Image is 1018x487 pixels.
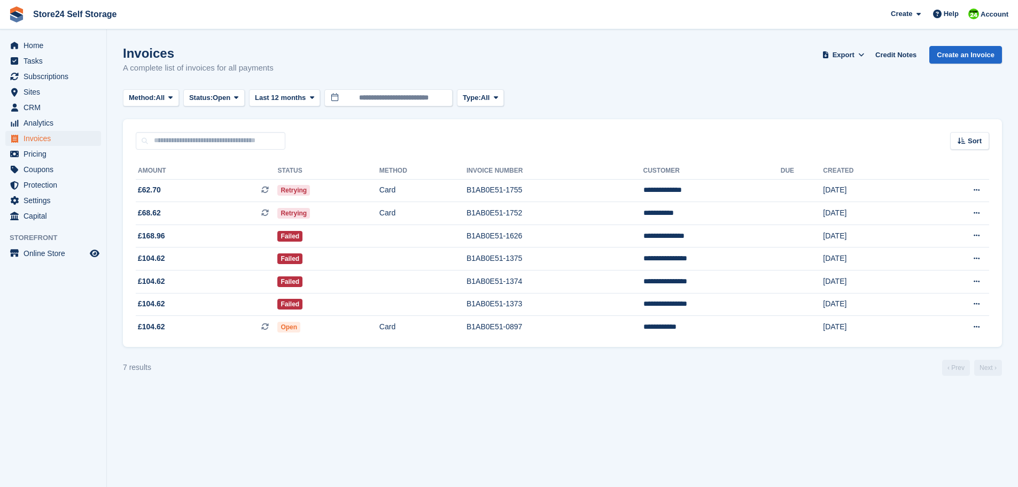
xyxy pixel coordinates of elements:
span: CRM [24,100,88,115]
td: [DATE] [823,270,919,293]
span: Create [891,9,912,19]
span: £104.62 [138,253,165,264]
td: Card [379,316,467,338]
td: [DATE] [823,248,919,270]
span: £104.62 [138,298,165,310]
td: [DATE] [823,225,919,248]
span: Analytics [24,115,88,130]
span: £68.62 [138,207,161,219]
button: Type: All [457,89,504,107]
th: Due [781,163,823,180]
span: Retrying [277,185,310,196]
span: All [481,92,490,103]
td: B1AB0E51-1752 [467,202,643,225]
a: Store24 Self Storage [29,5,121,23]
th: Amount [136,163,277,180]
td: B1AB0E51-0897 [467,316,643,338]
span: Last 12 months [255,92,306,103]
img: stora-icon-8386f47178a22dfd0bd8f6a31ec36ba5ce8667c1dd55bd0f319d3a0aa187defe.svg [9,6,25,22]
span: Coupons [24,162,88,177]
button: Last 12 months [249,89,320,107]
a: Next [974,360,1002,376]
a: menu [5,162,101,177]
span: Type: [463,92,481,103]
a: menu [5,69,101,84]
span: Sort [968,136,982,146]
span: Failed [277,231,302,242]
p: A complete list of invoices for all payments [123,62,274,74]
span: Open [213,92,230,103]
td: B1AB0E51-1374 [467,270,643,293]
a: menu [5,131,101,146]
span: Protection [24,177,88,192]
td: Card [379,202,467,225]
span: Invoices [24,131,88,146]
span: Failed [277,276,302,287]
a: menu [5,146,101,161]
a: menu [5,53,101,68]
span: Subscriptions [24,69,88,84]
h1: Invoices [123,46,274,60]
span: Home [24,38,88,53]
td: B1AB0E51-1626 [467,225,643,248]
td: B1AB0E51-1755 [467,179,643,202]
span: Status: [189,92,213,103]
button: Method: All [123,89,179,107]
a: menu [5,84,101,99]
span: £104.62 [138,321,165,333]
img: Robert Sears [968,9,979,19]
td: B1AB0E51-1373 [467,293,643,316]
span: Export [833,50,854,60]
td: [DATE] [823,202,919,225]
span: Failed [277,253,302,264]
span: Method: [129,92,156,103]
th: Method [379,163,467,180]
div: 7 results [123,362,151,373]
span: £104.62 [138,276,165,287]
span: Storefront [10,233,106,243]
span: Help [944,9,959,19]
a: menu [5,208,101,223]
td: B1AB0E51-1375 [467,248,643,270]
span: £62.70 [138,184,161,196]
button: Status: Open [183,89,245,107]
a: menu [5,246,101,261]
th: Created [823,163,919,180]
span: Account [981,9,1008,20]
span: Retrying [277,208,310,219]
span: Settings [24,193,88,208]
span: £168.96 [138,230,165,242]
button: Export [820,46,867,64]
td: [DATE] [823,179,919,202]
span: Pricing [24,146,88,161]
a: Previous [942,360,970,376]
td: Card [379,179,467,202]
a: Create an Invoice [929,46,1002,64]
a: menu [5,38,101,53]
a: menu [5,100,101,115]
a: menu [5,115,101,130]
span: Failed [277,299,302,310]
th: Customer [643,163,781,180]
a: Preview store [88,247,101,260]
nav: Page [940,360,1004,376]
span: Tasks [24,53,88,68]
a: menu [5,177,101,192]
span: Capital [24,208,88,223]
th: Invoice Number [467,163,643,180]
td: [DATE] [823,316,919,338]
span: All [156,92,165,103]
a: Credit Notes [871,46,921,64]
span: Open [277,322,300,333]
a: menu [5,193,101,208]
th: Status [277,163,379,180]
span: Online Store [24,246,88,261]
span: Sites [24,84,88,99]
td: [DATE] [823,293,919,316]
